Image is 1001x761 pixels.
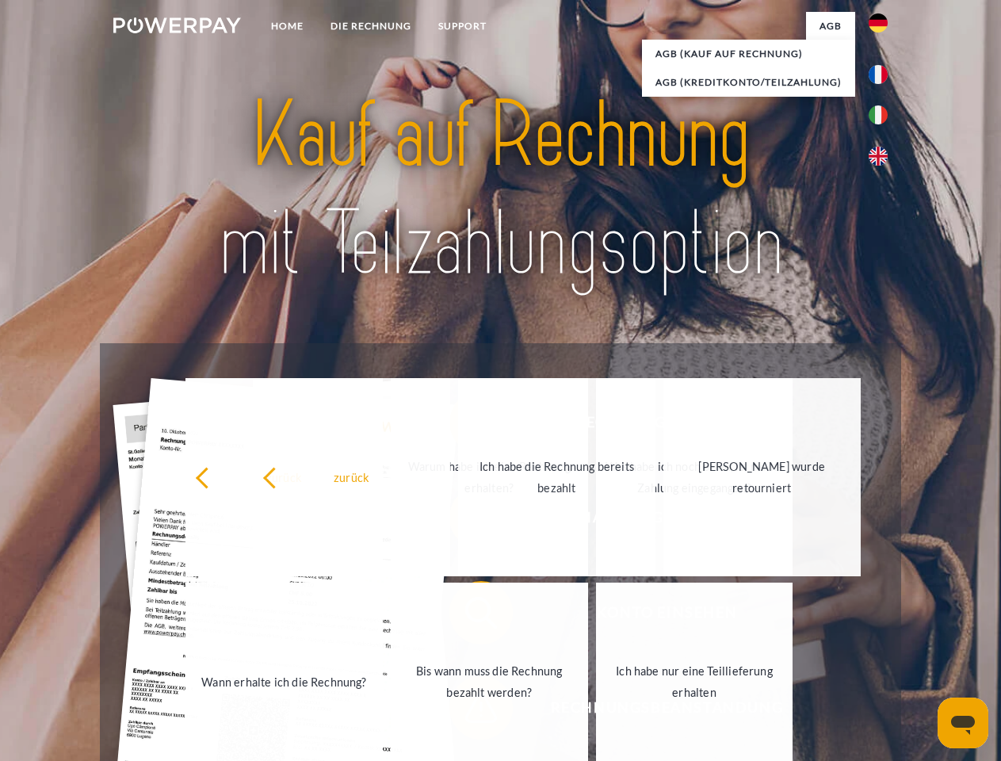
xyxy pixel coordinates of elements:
div: Wann erhalte ich die Rechnung? [195,671,373,692]
a: SUPPORT [425,12,500,40]
img: de [869,13,888,33]
img: en [869,147,888,166]
div: zurück [262,466,441,488]
div: [PERSON_NAME] wurde retourniert [673,456,851,499]
img: title-powerpay_de.svg [151,76,850,304]
img: logo-powerpay-white.svg [113,17,241,33]
div: Ich habe die Rechnung bereits bezahlt [468,456,646,499]
a: AGB (Kreditkonto/Teilzahlung) [642,68,855,97]
div: Bis wann muss die Rechnung bezahlt werden? [400,660,579,703]
a: DIE RECHNUNG [317,12,425,40]
div: zurück [195,466,373,488]
iframe: Schaltfläche zum Öffnen des Messaging-Fensters [938,698,988,748]
div: Ich habe nur eine Teillieferung erhalten [606,660,784,703]
img: fr [869,65,888,84]
a: agb [806,12,855,40]
a: Home [258,12,317,40]
img: it [869,105,888,124]
a: AGB (Kauf auf Rechnung) [642,40,855,68]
